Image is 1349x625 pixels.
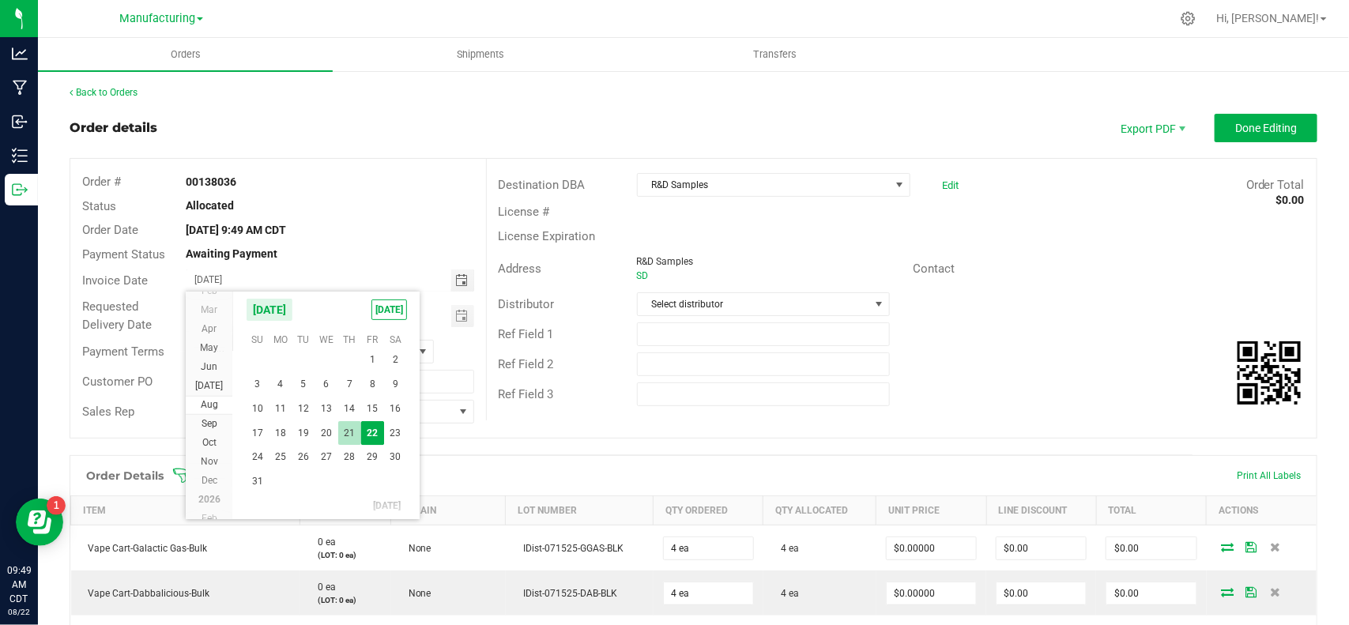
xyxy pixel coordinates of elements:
[361,421,384,446] td: Friday, August 22, 2025
[763,496,876,525] th: Qty Allocated
[202,419,217,430] span: Sep
[82,299,152,332] span: Requested Delivery Date
[986,496,1096,525] th: Line Discount
[315,397,337,421] span: 13
[292,372,315,397] span: 5
[246,469,269,494] span: 31
[435,47,526,62] span: Shipments
[338,372,361,397] td: Thursday, August 7, 2025
[269,397,292,421] span: 11
[361,397,384,421] span: 15
[773,543,799,554] span: 4 ea
[81,543,208,554] span: Vape Cart-Galactic Gas-Bulk
[371,299,407,320] span: [DATE]
[246,372,269,397] td: Sunday, August 3, 2025
[338,518,361,542] span: 4
[310,582,336,593] span: 0 ea
[887,537,976,559] input: 0
[196,381,224,392] span: [DATE]
[202,438,217,449] span: Oct
[997,537,1086,559] input: 0
[887,582,976,604] input: 0
[315,372,337,397] span: 6
[338,421,361,446] td: Thursday, August 21, 2025
[664,537,753,559] input: 0
[1104,114,1199,142] span: Export PDF
[86,469,164,482] h1: Order Details
[499,387,554,401] span: Ref Field 3
[361,518,384,542] span: 5
[1240,587,1264,597] span: Save Order Detail
[82,345,164,359] span: Payment Terms
[384,397,407,421] td: Saturday, August 16, 2025
[451,269,474,292] span: Toggle calendar
[338,372,361,397] span: 7
[186,224,286,236] strong: [DATE] 9:49 AM CDT
[82,405,134,419] span: Sales Rep
[201,457,218,468] span: Nov
[315,421,337,446] td: Wednesday, August 20, 2025
[361,372,384,397] td: Friday, August 8, 2025
[384,445,407,469] td: Saturday, August 30, 2025
[638,174,890,196] span: R&D Samples
[1106,582,1196,604] input: 0
[1264,587,1287,597] span: Delete Order Detail
[315,372,337,397] td: Wednesday, August 6, 2025
[1240,542,1264,552] span: Save Order Detail
[637,270,649,281] span: SD
[269,445,292,469] td: Monday, August 25, 2025
[246,469,269,494] td: Sunday, August 31, 2025
[1216,12,1319,24] span: Hi, [PERSON_NAME]!
[361,518,384,542] td: Friday, September 5, 2025
[451,305,474,327] span: Toggle calendar
[401,543,431,554] span: None
[269,518,292,542] span: 1
[773,588,799,599] span: 4 ea
[338,421,361,446] span: 21
[1276,194,1305,206] strong: $0.00
[499,357,554,371] span: Ref Field 2
[361,421,384,446] span: 22
[499,229,596,243] span: License Expiration
[246,445,269,469] span: 24
[82,247,165,262] span: Payment Status
[269,518,292,542] td: Monday, September 1, 2025
[47,496,66,515] iframe: Resource center unread badge
[384,348,407,372] span: 2
[384,445,407,469] span: 30
[914,262,955,276] span: Contact
[201,343,219,354] span: May
[292,372,315,397] td: Tuesday, August 5, 2025
[7,563,31,606] p: 09:49 AM CDT
[654,496,763,525] th: Qty Ordered
[269,372,292,397] td: Monday, August 4, 2025
[315,518,337,542] td: Wednesday, September 3, 2025
[7,606,31,618] p: 08/22
[384,328,407,352] th: Sa
[246,494,407,518] th: [DATE]
[292,518,315,542] td: Tuesday, September 2, 2025
[202,324,217,335] span: Apr
[269,421,292,446] span: 18
[12,114,28,130] inline-svg: Inbound
[269,397,292,421] td: Monday, August 11, 2025
[292,421,315,446] span: 19
[202,305,218,316] span: Mar
[292,328,315,352] th: Tu
[997,582,1086,604] input: 0
[70,87,138,98] a: Back to Orders
[246,421,269,446] span: 17
[246,445,269,469] td: Sunday, August 24, 2025
[628,38,923,71] a: Transfers
[1178,11,1198,26] div: Manage settings
[361,348,384,372] span: 1
[71,496,300,525] th: Item
[186,247,277,260] strong: Awaiting Payment
[384,421,407,446] span: 23
[201,400,218,411] span: Aug
[515,588,617,599] span: IDist-071525-DAB-BLK
[315,445,337,469] td: Wednesday, August 27, 2025
[186,199,234,212] strong: Allocated
[82,175,121,189] span: Order #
